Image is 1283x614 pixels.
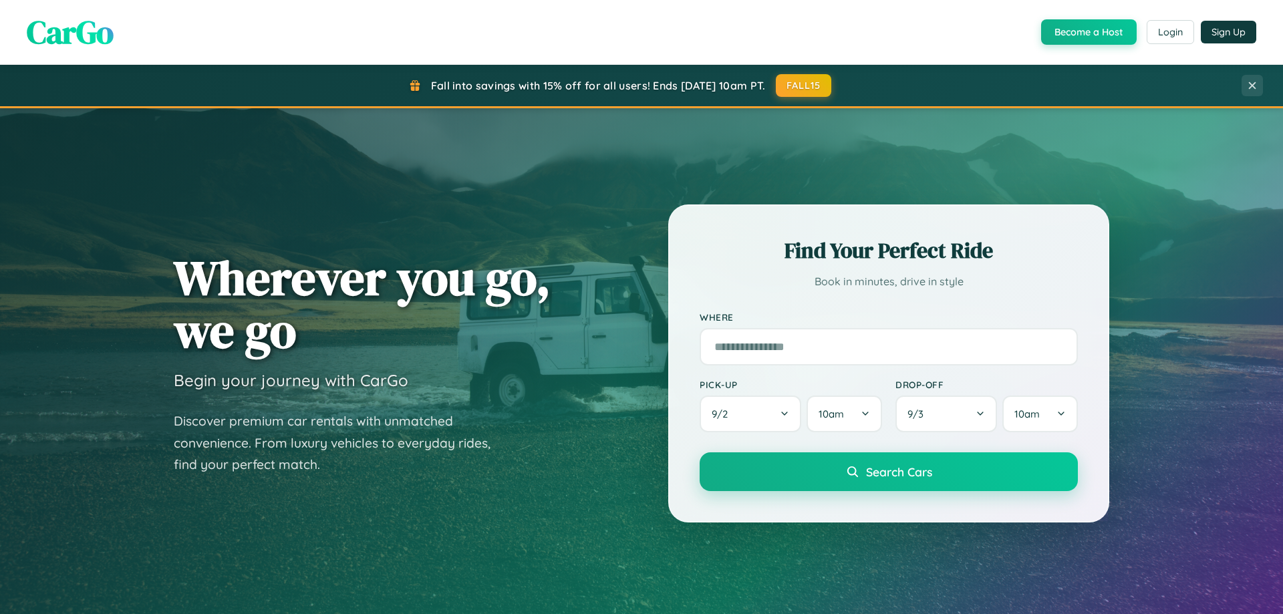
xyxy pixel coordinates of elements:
[895,379,1078,390] label: Drop-off
[776,74,832,97] button: FALL15
[174,370,408,390] h3: Begin your journey with CarGo
[700,379,882,390] label: Pick-up
[895,396,997,432] button: 9/3
[700,396,801,432] button: 9/2
[174,251,551,357] h1: Wherever you go, we go
[700,311,1078,323] label: Where
[712,408,734,420] span: 9 / 2
[700,452,1078,491] button: Search Cars
[431,79,766,92] span: Fall into savings with 15% off for all users! Ends [DATE] 10am PT.
[1041,19,1137,45] button: Become a Host
[807,396,882,432] button: 10am
[1201,21,1256,43] button: Sign Up
[1014,408,1040,420] span: 10am
[174,410,508,476] p: Discover premium car rentals with unmatched convenience. From luxury vehicles to everyday rides, ...
[907,408,930,420] span: 9 / 3
[1002,396,1078,432] button: 10am
[866,464,932,479] span: Search Cars
[700,272,1078,291] p: Book in minutes, drive in style
[819,408,844,420] span: 10am
[1147,20,1194,44] button: Login
[700,236,1078,265] h2: Find Your Perfect Ride
[27,10,114,54] span: CarGo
